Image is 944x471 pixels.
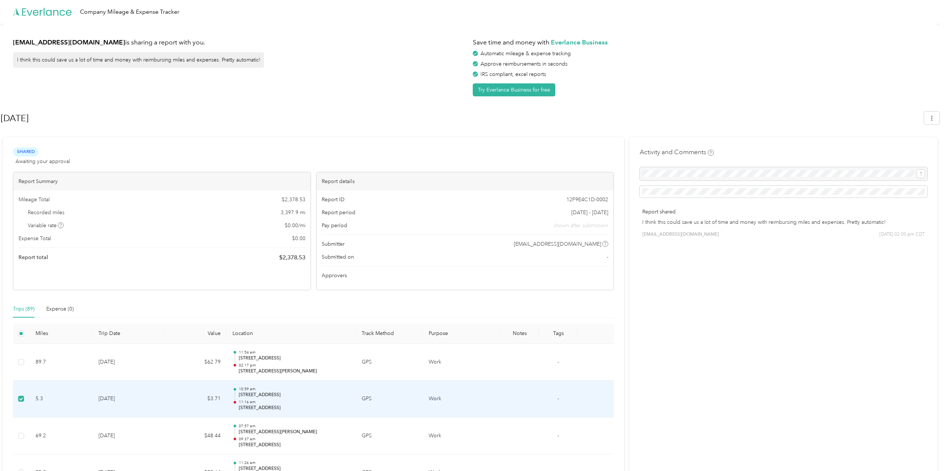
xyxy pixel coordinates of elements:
[239,399,350,405] p: 11:16 am
[165,324,227,344] th: Value
[239,392,350,398] p: [STREET_ADDRESS]
[322,209,355,216] span: Report period
[1,109,919,127] h1: Aug 2025
[558,432,559,439] span: -
[239,368,350,375] p: [STREET_ADDRESS][PERSON_NAME]
[554,222,608,229] span: shown after submission
[30,324,93,344] th: Miles
[473,83,555,96] button: Try Everlance Business for free
[558,359,559,365] span: -
[227,324,356,344] th: Location
[282,196,305,203] span: $ 2,378.53
[356,418,423,455] td: GPS
[13,38,125,46] strong: [EMAIL_ADDRESS][DOMAIN_NAME]
[239,350,350,355] p: 11:54 am
[28,222,64,229] span: Variable rate
[322,253,354,261] span: Submitted on
[239,429,350,435] p: [STREET_ADDRESS][PERSON_NAME]
[317,172,614,190] div: Report details
[239,363,350,368] p: 02:17 pm
[239,405,350,411] p: [STREET_ADDRESS]
[566,196,608,203] span: 12F9E4C1D-0002
[423,344,500,381] td: Work
[292,235,305,242] span: $ 0.00
[239,460,350,465] p: 11:26 am
[642,231,719,238] span: [EMAIL_ADDRESS][DOMAIN_NAME]
[93,381,165,418] td: [DATE]
[500,324,539,344] th: Notes
[539,324,578,344] th: Tags
[481,71,546,77] span: IRS compliant, excel reports
[239,442,350,448] p: [STREET_ADDRESS]
[281,209,305,216] span: 3,397.9 mi
[551,38,608,46] strong: Everlance Business
[165,344,227,381] td: $62.79
[28,209,64,216] span: Recorded miles
[16,157,70,165] span: Awaiting your approval
[879,231,925,238] span: [DATE] 02:00 pm CDT
[356,324,423,344] th: Track Method
[322,240,345,248] span: Submitter
[165,418,227,455] td: $48.44
[239,437,350,442] p: 09:37 am
[473,38,927,47] h1: Save time and money with
[322,272,347,279] span: Approvers
[93,418,165,455] td: [DATE]
[80,7,180,17] div: Company Mileage & Expense Tracker
[30,418,93,455] td: 69.2
[607,253,608,261] span: -
[13,52,264,68] div: I think this could save us a lot of time and money with reimbursing miles and expenses. Pretty au...
[285,222,305,229] span: $ 0.00 / mi
[322,222,347,229] span: Pay period
[481,50,571,57] span: Automatic mileage & expense tracking
[571,209,608,216] span: [DATE] - [DATE]
[239,355,350,362] p: [STREET_ADDRESS]
[239,387,350,392] p: 10:59 am
[481,61,568,67] span: Approve reimbursements in seconds
[93,324,165,344] th: Trip Date
[423,381,500,418] td: Work
[322,196,345,203] span: Report ID
[423,324,500,344] th: Purpose
[19,196,50,203] span: Mileage Total
[13,305,34,313] div: Trips (89)
[19,253,48,261] span: Report total
[642,208,925,216] p: Report shared
[93,344,165,381] td: [DATE]
[13,172,311,190] div: Report Summary
[30,381,93,418] td: 5.3
[514,240,601,248] span: [EMAIL_ADDRESS][DOMAIN_NAME]
[165,381,227,418] td: $3.71
[30,344,93,381] td: 89.7
[279,253,305,262] span: $ 2,378.53
[13,38,468,47] h1: is sharing a report with you.
[13,147,39,156] span: Shared
[640,147,714,157] h4: Activity and Comments
[46,305,74,313] div: Expense (0)
[356,344,423,381] td: GPS
[356,381,423,418] td: GPS
[239,424,350,429] p: 07:57 am
[642,218,925,226] p: I think this could save us a lot of time and money with reimbursing miles and expenses. Pretty au...
[19,235,51,242] span: Expense Total
[423,418,500,455] td: Work
[558,395,559,402] span: -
